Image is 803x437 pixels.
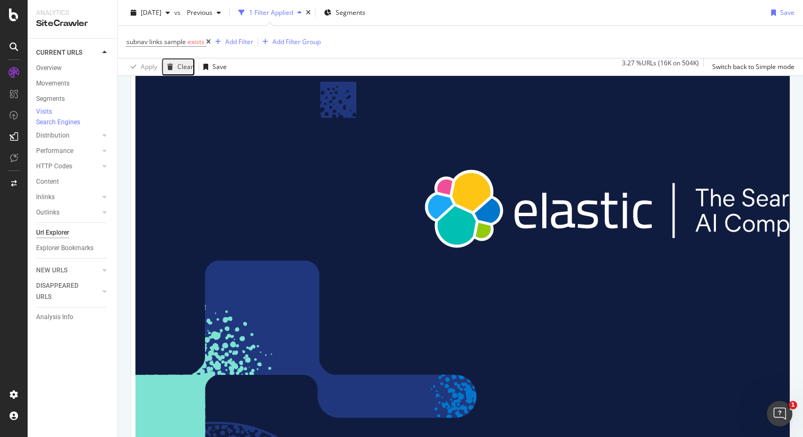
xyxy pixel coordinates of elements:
[36,280,99,303] a: DISAPPEARED URLS
[36,312,110,323] a: Analysis Info
[36,117,91,128] a: Search Engines
[38,37,164,45] span: Is that what you were looking for?
[767,401,792,426] iframe: Intercom live chat
[177,62,193,71] div: Clear
[183,4,225,21] button: Previous
[79,4,136,22] h1: Messages
[38,76,392,84] span: Hi [PERSON_NAME], Can you send me a link of what optimization you are trying to test please?
[780,8,795,17] div: Save
[212,62,227,71] div: Save
[36,8,109,18] div: Analytics
[36,63,110,74] a: Overview
[12,75,33,97] img: Profile image for Jessica
[71,331,141,374] button: Messages
[36,107,63,117] a: Visits
[36,312,73,323] div: Analysis Info
[174,8,183,17] span: vs
[36,161,99,172] a: HTTP Codes
[36,130,70,141] div: Distribution
[86,358,126,365] span: Messages
[12,311,33,332] img: Profile image for Tyler
[36,243,110,254] a: Explorer Bookmarks
[36,227,69,238] div: Url Explorer
[58,299,155,320] button: Ask a question
[36,227,110,238] a: Url Explorer
[24,358,46,365] span: Home
[38,322,99,333] div: [PERSON_NAME]
[38,125,99,136] div: [PERSON_NAME]
[38,312,124,320] span: Rate your conversation
[36,130,99,141] a: Distribution
[36,118,80,127] div: Search Engines
[187,37,204,46] span: exists
[12,154,33,175] div: Profile image for Maxence
[36,207,59,218] div: Outlinks
[36,243,93,254] div: Explorer Bookmarks
[258,36,321,48] button: Add Filter Group
[101,282,131,294] div: • [DATE]
[225,37,253,46] div: Add Filter
[12,36,33,57] img: Profile image for Customer Support
[36,145,99,157] a: Performance
[36,93,65,105] div: Segments
[38,282,99,294] div: [PERSON_NAME]
[141,62,157,71] div: Apply
[36,192,55,203] div: Inlinks
[36,78,70,89] div: Movements
[36,63,62,74] div: Overview
[38,204,99,215] div: [PERSON_NAME]
[36,207,99,218] a: Outlinks
[38,47,106,58] div: Customer Support
[36,192,99,203] a: Inlinks
[36,265,99,276] a: NEW URLS
[126,4,174,21] button: [DATE]
[126,37,186,46] span: subnav links sample
[73,165,102,176] div: • [DATE]
[126,58,157,75] button: Apply
[12,193,33,215] img: Profile image for Colleen
[211,36,253,48] button: Add Filter
[336,8,365,17] span: Segments
[108,47,138,58] div: • [DATE]
[36,93,110,105] a: Segments
[36,280,90,303] div: DISAPPEARED URLS
[36,78,110,89] a: Movements
[320,4,370,21] button: Segments
[712,62,795,71] div: Switch back to Simple mode
[36,176,59,187] div: Content
[249,8,293,17] div: 1 Filter Applied
[101,322,131,333] div: • [DATE]
[36,47,99,58] a: CURRENT URLS
[36,47,82,58] div: CURRENT URLS
[767,4,795,21] button: Save
[36,161,72,172] div: HTTP Codes
[101,86,131,97] div: • [DATE]
[36,265,67,276] div: NEW URLS
[36,18,109,30] div: SiteCrawler
[101,204,131,215] div: • [DATE]
[234,4,306,21] button: 1 Filter Applied
[168,358,185,365] span: Help
[789,401,797,409] span: 1
[162,58,194,75] button: Clear
[183,8,212,17] span: Previous
[38,165,71,176] div: Maxence
[101,125,131,136] div: • [DATE]
[272,37,321,46] div: Add Filter Group
[108,243,138,254] div: • [DATE]
[38,86,99,97] div: [PERSON_NAME]
[141,8,161,17] span: 2025 Aug. 9th
[142,331,212,374] button: Help
[199,58,227,75] button: Save
[12,115,33,136] img: Profile image for Colleen
[36,176,110,187] a: Content
[38,243,106,254] div: Customer Support
[36,145,73,157] div: Performance
[12,272,33,293] img: Profile image for Alexandra
[36,107,52,116] div: Visits
[12,233,33,254] img: Profile image for Customer Support
[306,10,311,16] div: times
[708,58,795,75] button: Switch back to Simple mode
[622,58,699,75] div: 3.27 % URLs ( 16K on 504K )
